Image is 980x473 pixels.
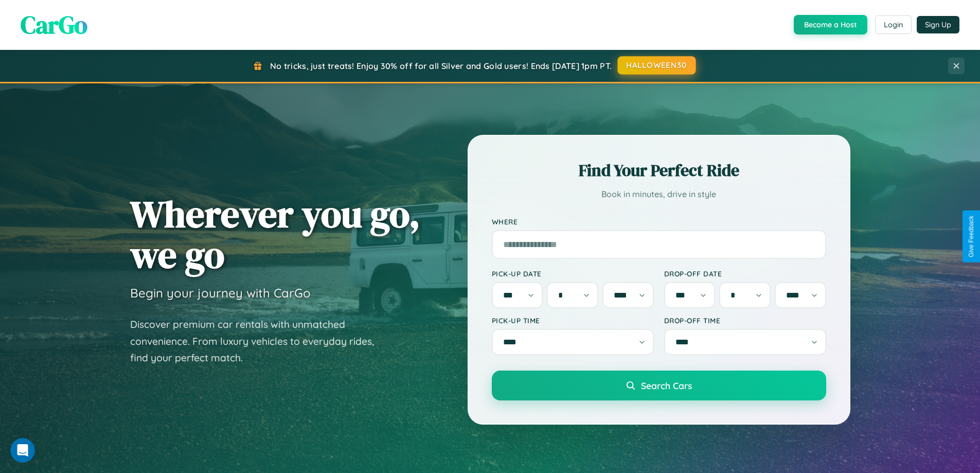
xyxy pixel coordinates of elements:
[492,159,826,182] h2: Find Your Perfect Ride
[130,194,420,275] h1: Wherever you go, we go
[10,438,35,463] iframe: Intercom live chat
[492,217,826,226] label: Where
[618,56,696,75] button: HALLOWEEN30
[492,371,826,400] button: Search Cars
[641,380,692,391] span: Search Cars
[130,285,311,301] h3: Begin your journey with CarGo
[492,269,654,278] label: Pick-up Date
[664,269,826,278] label: Drop-off Date
[270,61,612,71] span: No tricks, just treats! Enjoy 30% off for all Silver and Gold users! Ends [DATE] 1pm PT.
[917,16,959,33] button: Sign Up
[492,187,826,202] p: Book in minutes, drive in style
[21,8,87,42] span: CarGo
[875,15,912,34] button: Login
[794,15,867,34] button: Become a Host
[492,316,654,325] label: Pick-up Time
[664,316,826,325] label: Drop-off Time
[968,216,975,257] div: Give Feedback
[130,316,387,366] p: Discover premium car rentals with unmatched convenience. From luxury vehicles to everyday rides, ...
